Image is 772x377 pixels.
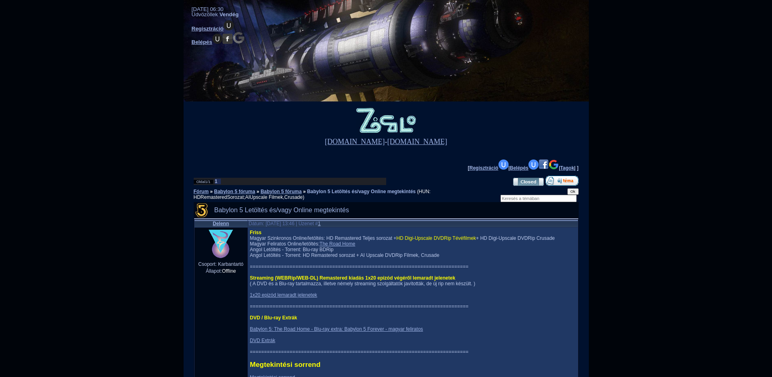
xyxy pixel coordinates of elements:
b: Vendég [219,11,238,17]
span: Friss [250,230,262,235]
td: Dátum: [DATE] 13:46 | Üzenet # [248,220,578,227]
div: Üdvözöllek [192,11,239,17]
a: Belépés [510,165,559,171]
a: 1 [318,221,321,226]
a: Tagok [560,165,574,171]
div: Állapot: [197,267,246,274]
span: » [303,189,306,194]
a: Babylon 5 fóruma [214,189,255,194]
img: uid_kek.png [528,159,539,170]
img: facebook_kek.png [539,159,549,170]
img: uid.png [224,20,234,30]
a: Delenn [213,221,229,226]
a: Fórum [194,189,209,194]
a: Babylon 5 Letöltés és/vagy Online megtekintés [307,189,416,194]
img: gsz.png [549,159,559,170]
span: (HUN: HDRemasteredSorozat;AIUpscale Filmek,Crusade) [194,189,431,200]
a: DVD Extrák [250,338,276,343]
span: Babylon 5 Letöltés és/vagy Online megtekintés [214,207,349,213]
img: Lezárt téma [513,178,544,186]
img: zocaloforum.jpg [356,108,417,136]
b: Regisztráció [192,26,224,32]
span: Streaming (WEBRip/WEB-DL) Remastered kiadás 1x20 epizód végéről lemaradt jelenetek [250,275,456,281]
a: Regisztráció [469,165,508,171]
input: Keresés a témában [500,195,577,202]
span: 1 [205,180,207,184]
a: Belépés [192,39,245,45]
span: » [210,189,213,194]
img: uid.png [212,34,222,44]
li: Oldal / [194,180,214,184]
span: » [257,189,259,194]
a: Babylon 5: The Road Home - Blu-ray extra: Babylon 5 Forever - magyar feliratos [250,326,423,332]
div: [DATE] 06:30 [192,6,224,12]
font: - [325,138,447,146]
img: g.png [233,32,245,44]
span: HD Digi-Upscale DVDRip Tévéfilmek [396,235,476,241]
span: DVD / Blu-ray Extrák [250,315,297,321]
img: Delenn [208,230,233,258]
img: Új téma [545,176,579,186]
a: Regisztráció [192,26,234,32]
b: [ | | | ] [468,165,578,171]
span: 1 [208,180,210,184]
span: Offline [222,268,236,274]
li: 1 [215,179,221,184]
b: Belépés [192,39,212,45]
a: Babylon 5 fóruma [261,189,302,194]
input: Ok [567,188,579,195]
a: [DOMAIN_NAME] [387,138,447,146]
a: 1x20 epizód lemaradt jelenetek [250,292,317,298]
span: Megtekintési sorrend [250,360,321,368]
img: facebook.png [222,34,233,44]
a: [DOMAIN_NAME] [325,138,385,146]
a: The Road Home [320,241,355,247]
img: uid_kek.png [498,159,509,170]
div: Csoport: Karbantartó [197,261,246,267]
